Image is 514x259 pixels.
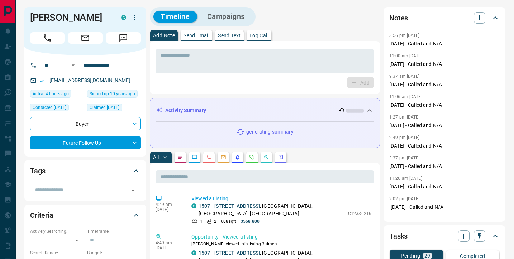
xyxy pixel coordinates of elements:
h2: Notes [389,12,408,24]
button: Campaigns [200,11,252,23]
h2: Tags [30,165,45,177]
h2: Criteria [30,210,53,221]
div: Activity Summary [156,104,374,117]
div: condos.ca [191,203,196,208]
p: [DATE] - Called and N/A [389,142,500,150]
div: Buyer [30,117,141,130]
p: Log Call [249,33,268,38]
p: C12336216 [348,210,371,217]
div: Wed Aug 13 2025 [30,90,84,100]
span: Call [30,32,65,44]
p: Activity Summary [165,107,206,114]
p: [DATE] - Called and N/A [389,81,500,88]
p: 11:00 am [DATE] [389,53,422,58]
p: Opportunity - Viewed a listing [191,233,371,241]
svg: Opportunities [263,154,269,160]
p: generating summary [246,128,293,136]
span: Contacted [DATE] [33,104,66,111]
div: condos.ca [121,15,126,20]
div: Tags [30,162,141,179]
div: Future Follow Up [30,136,141,149]
a: [EMAIL_ADDRESS][DOMAIN_NAME] [49,77,130,83]
div: Thu Dec 16 2021 [87,104,141,114]
p: [DATE] - Called and N/A [389,61,500,68]
h1: [PERSON_NAME] [30,12,110,23]
p: [DATE] [156,245,181,250]
span: Claimed [DATE] [90,104,119,111]
p: Pending [401,253,420,258]
p: [DATE] - Called and N/A [389,40,500,48]
div: Tasks [389,227,500,245]
p: Completed [460,254,485,259]
p: Viewed a Listing [191,195,371,202]
p: 2 [214,218,216,225]
p: , [GEOGRAPHIC_DATA], [GEOGRAPHIC_DATA], [GEOGRAPHIC_DATA] [199,202,344,217]
p: -[DATE] - Called and N/A [389,203,500,211]
span: Active 4 hours ago [33,90,69,97]
svg: Emails [220,154,226,160]
p: [DATE] - Called and N/A [389,122,500,129]
svg: Notes [177,154,183,160]
p: [DATE] - Called and N/A [389,183,500,191]
p: 4:49 am [156,240,181,245]
svg: Agent Actions [278,154,284,160]
span: Message [106,32,141,44]
p: [DATE] - Called and N/A [389,163,500,170]
p: 608 sqft [221,218,236,225]
p: 3:37 pm [DATE] [389,155,420,160]
p: Timeframe: [87,228,141,235]
div: Notes [389,9,500,27]
p: 2:49 pm [DATE] [389,135,420,140]
p: 9:56 am [DATE] [389,217,420,222]
span: Signed up 10 years ago [90,90,135,97]
button: Open [69,61,77,69]
p: 11:26 am [DATE] [389,176,422,181]
p: Add Note [153,33,175,38]
p: [DATE] - Called and N/A [389,101,500,109]
a: 1507 - [STREET_ADDRESS] [199,250,260,256]
svg: Email Verified [39,78,44,83]
p: Send Email [184,33,209,38]
p: [PERSON_NAME] viewed this listing 3 times [191,241,371,247]
p: 3:56 pm [DATE] [389,33,420,38]
p: 4:49 am [156,202,181,207]
a: 1507 - [STREET_ADDRESS] [199,203,260,209]
p: Send Text [218,33,241,38]
div: Thu Aug 07 2025 [30,104,84,114]
svg: Calls [206,154,212,160]
p: $568,800 [241,218,260,225]
p: 1 [200,218,203,225]
button: Timeline [153,11,197,23]
p: 9:37 am [DATE] [389,74,420,79]
div: condos.ca [191,250,196,255]
p: 2:02 pm [DATE] [389,196,420,201]
p: Search Range: [30,250,84,256]
div: Mon Jun 29 2015 [87,90,141,100]
p: All [153,155,159,160]
p: 29 [424,253,430,258]
p: 11:06 am [DATE] [389,94,422,99]
p: 1:27 pm [DATE] [389,115,420,120]
h2: Tasks [389,230,408,242]
p: Actively Searching: [30,228,84,235]
svg: Lead Browsing Activity [192,154,197,160]
p: Budget: [87,250,141,256]
div: Criteria [30,207,141,224]
button: Open [128,185,138,195]
p: [DATE] [156,207,181,212]
svg: Listing Alerts [235,154,241,160]
svg: Requests [249,154,255,160]
span: Email [68,32,103,44]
